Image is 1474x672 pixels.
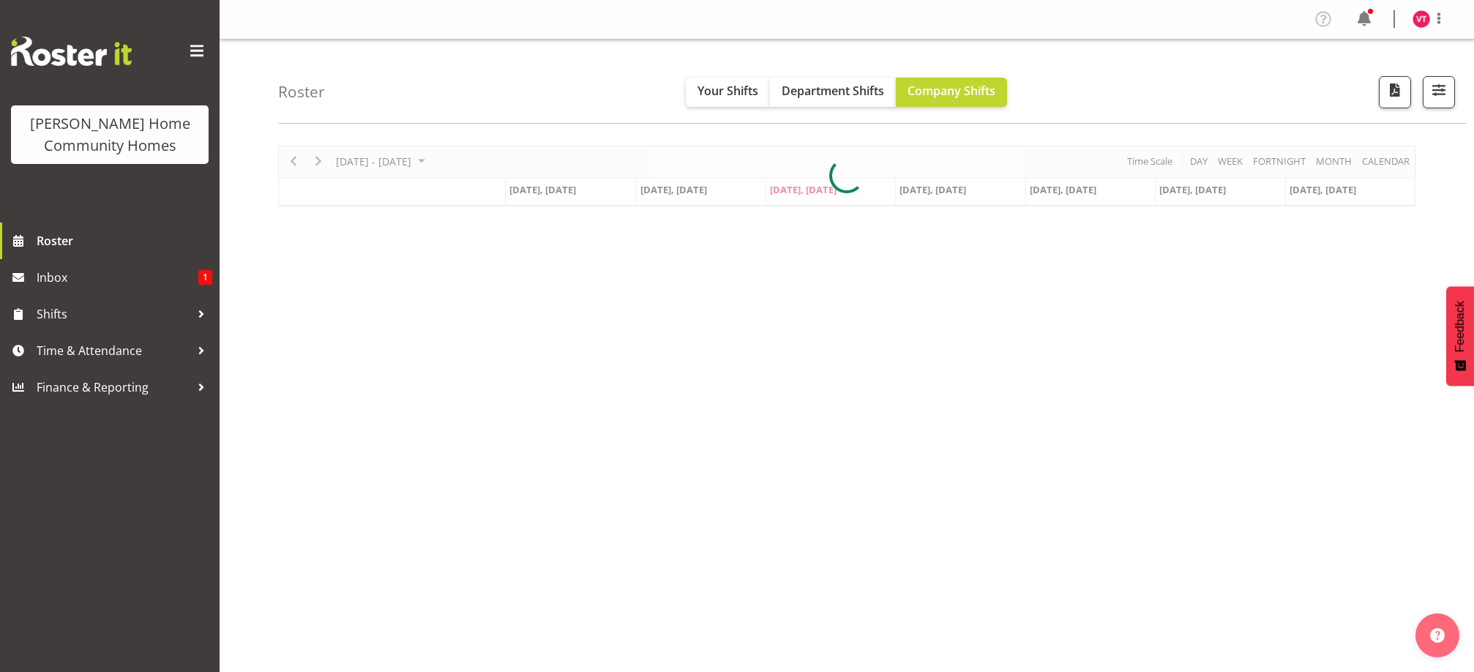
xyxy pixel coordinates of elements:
[896,78,1007,107] button: Company Shifts
[278,83,325,100] h4: Roster
[1413,10,1430,28] img: vanessa-thornley8527.jpg
[697,83,758,99] span: Your Shifts
[1446,286,1474,386] button: Feedback - Show survey
[1379,76,1411,108] button: Download a PDF of the roster according to the set date range.
[37,266,198,288] span: Inbox
[11,37,132,66] img: Rosterit website logo
[37,376,190,398] span: Finance & Reporting
[908,83,995,99] span: Company Shifts
[1423,76,1455,108] button: Filter Shifts
[770,78,896,107] button: Department Shifts
[26,113,194,157] div: [PERSON_NAME] Home Community Homes
[37,340,190,362] span: Time & Attendance
[1454,301,1467,352] span: Feedback
[37,303,190,325] span: Shifts
[37,230,212,252] span: Roster
[782,83,884,99] span: Department Shifts
[686,78,770,107] button: Your Shifts
[1430,628,1445,643] img: help-xxl-2.png
[198,270,212,285] span: 1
